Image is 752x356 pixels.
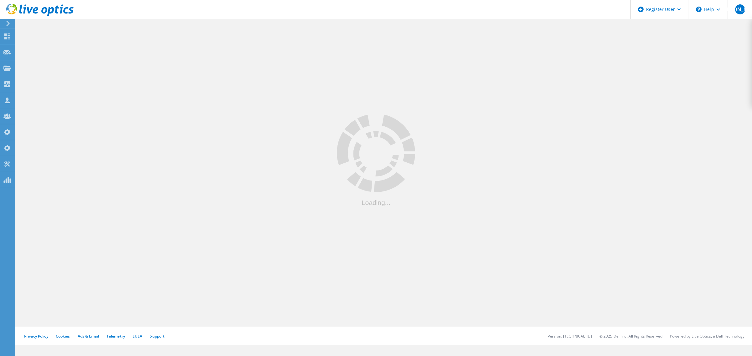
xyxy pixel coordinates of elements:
[696,7,702,12] svg: \n
[337,199,415,206] div: Loading...
[133,333,142,339] a: EULA
[78,333,99,339] a: Ads & Email
[599,333,662,339] li: © 2025 Dell Inc. All Rights Reserved
[548,333,592,339] li: Version: [TECHNICAL_ID]
[107,333,125,339] a: Telemetry
[6,13,74,18] a: Live Optics Dashboard
[150,333,164,339] a: Support
[24,333,48,339] a: Privacy Policy
[56,333,70,339] a: Cookies
[670,333,744,339] li: Powered by Live Optics, a Dell Technology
